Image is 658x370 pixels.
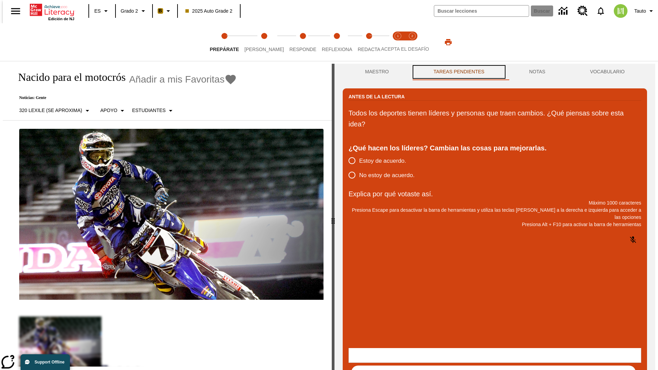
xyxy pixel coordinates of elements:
[634,8,646,15] span: Tauto
[349,188,641,199] p: Explica por qué votaste así.
[129,73,237,85] button: Añadir a mis Favoritas - Nacido para el motocrós
[30,2,74,21] div: Portada
[98,104,130,117] button: Tipo de apoyo, Apoyo
[555,2,573,21] a: Centro de información
[210,47,239,52] span: Prepárate
[322,47,352,52] span: Reflexiona
[91,5,113,17] button: Lenguaje: ES, Selecciona un idioma
[11,95,237,100] p: Noticias: Gente
[397,34,399,38] text: 1
[359,157,406,165] span: Estoy de acuerdo.
[289,47,316,52] span: Responde
[632,5,658,17] button: Perfil/Configuración
[343,64,647,80] div: Instructional Panel Tabs
[5,1,26,21] button: Abrir el menú lateral
[358,47,380,52] span: Redacta
[94,8,101,15] span: ES
[129,74,225,85] span: Añadir a mis Favoritas
[316,23,358,61] button: Reflexiona step 4 of 5
[507,64,568,80] button: NOTAS
[381,46,429,52] span: ACEPTA EL DESAFÍO
[100,107,118,114] p: Apoyo
[21,354,70,370] button: Support Offline
[388,23,408,61] button: Acepta el desafío lee step 1 of 2
[185,8,233,15] span: 2025 Auto Grade 2
[121,8,138,15] span: Grado 2
[118,5,150,17] button: Grado: Grado 2, Elige un grado
[332,64,334,370] div: Pulsa la tecla de intro o la barra espaciadora y luego presiona las flechas de derecha e izquierd...
[610,2,632,20] button: Escoja un nuevo avatar
[244,47,284,52] span: [PERSON_NAME]
[349,143,641,153] div: ¿Qué hacen los líderes? Cambian las cosas para mejorarlas.
[284,23,322,61] button: Responde step 3 of 5
[411,64,507,80] button: TAREAS PENDIENTES
[343,64,411,80] button: Maestro
[349,221,641,228] p: Presiona Alt + F10 para activar la barra de herramientas
[129,104,178,117] button: Seleccionar estudiante
[349,93,405,100] h2: Antes de la lectura
[437,36,459,48] button: Imprimir
[402,23,422,61] button: Acepta el desafío contesta step 2 of 2
[19,107,82,114] p: 320 Lexile (Se aproxima)
[359,171,415,180] span: No estoy de acuerdo.
[48,17,74,21] span: Edición de NJ
[434,5,529,16] input: Buscar campo
[204,23,244,61] button: Prepárate step 1 of 5
[349,153,420,182] div: poll
[19,129,324,300] img: El corredor de motocrós James Stewart vuela por los aires en su motocicleta de montaña
[159,7,162,15] span: B
[625,232,641,248] button: Haga clic para activar la función de reconocimiento de voz
[3,64,332,367] div: reading
[35,360,64,365] span: Support Offline
[11,71,126,84] h1: Nacido para el motocrós
[573,2,592,20] a: Centro de recursos, Se abrirá en una pestaña nueva.
[16,104,94,117] button: Seleccione Lexile, 320 Lexile (Se aproxima)
[239,23,289,61] button: Lee step 2 of 5
[592,2,610,20] a: Notificaciones
[3,5,100,12] body: Explica por qué votaste así. Máximo 1000 caracteres Presiona Alt + F10 para activar la barra de h...
[132,107,166,114] p: Estudiantes
[349,199,641,207] p: Máximo 1000 caracteres
[614,4,627,18] img: avatar image
[352,23,386,61] button: Redacta step 5 of 5
[349,207,641,221] p: Presiona Escape para desactivar la barra de herramientas y utiliza las teclas [PERSON_NAME] a la ...
[155,5,175,17] button: Boost El color de la clase es anaranjado claro. Cambiar el color de la clase.
[334,64,655,370] div: activity
[411,34,413,38] text: 2
[349,108,641,129] p: Todos los deportes tienen líderes y personas que traen cambios. ¿Qué piensas sobre esta idea?
[568,64,647,80] button: VOCABULARIO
